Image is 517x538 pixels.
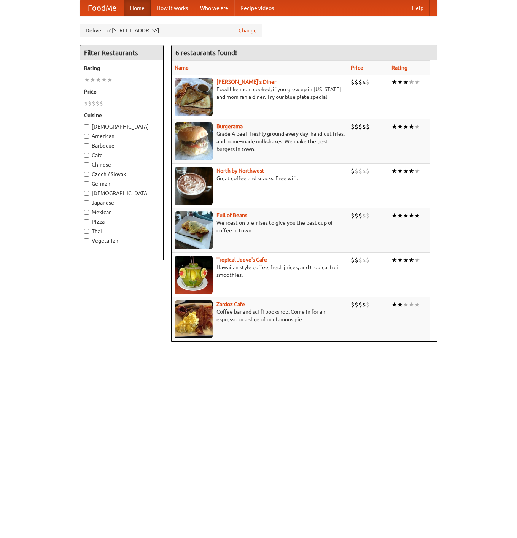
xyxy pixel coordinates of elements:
[397,78,403,86] li: ★
[151,0,194,16] a: How it works
[84,227,159,235] label: Thai
[216,79,276,85] a: [PERSON_NAME]'s Diner
[351,211,355,220] li: $
[409,211,414,220] li: ★
[84,181,89,186] input: German
[175,49,237,56] ng-pluralize: 6 restaurants found!
[351,65,363,71] a: Price
[216,168,264,174] a: North by Northwest
[391,256,397,264] li: ★
[84,162,89,167] input: Chinese
[358,211,362,220] li: $
[358,122,362,131] li: $
[362,256,366,264] li: $
[84,134,89,139] input: American
[194,0,234,16] a: Who we are
[84,219,89,224] input: Pizza
[92,99,95,108] li: $
[409,167,414,175] li: ★
[175,308,345,323] p: Coffee bar and sci-fi bookshop. Come in for an espresso or a slice of our famous pie.
[84,199,159,206] label: Japanese
[101,76,107,84] li: ★
[84,191,89,196] input: [DEMOGRAPHIC_DATA]
[175,263,345,279] p: Hawaiian style coffee, fresh juices, and tropical fruit smoothies.
[175,175,345,182] p: Great coffee and snacks. Free wifi.
[355,122,358,131] li: $
[406,0,430,16] a: Help
[414,211,420,220] li: ★
[358,300,362,309] li: $
[90,76,95,84] li: ★
[216,212,247,218] a: Full of Beans
[84,124,89,129] input: [DEMOGRAPHIC_DATA]
[414,256,420,264] li: ★
[351,256,355,264] li: $
[124,0,151,16] a: Home
[391,167,397,175] li: ★
[175,130,345,153] p: Grade A beef, freshly ground every day, hand-cut fries, and home-made milkshakes. We make the bes...
[84,208,159,216] label: Mexican
[239,27,257,34] a: Change
[355,167,358,175] li: $
[414,122,420,131] li: ★
[351,78,355,86] li: $
[362,122,366,131] li: $
[175,86,345,101] p: Food like mom cooked, if you grew up in [US_STATE] and mom ran a diner. Try our blue plate special!
[80,45,163,60] h4: Filter Restaurants
[351,300,355,309] li: $
[95,76,101,84] li: ★
[84,170,159,178] label: Czech / Slovak
[84,143,89,148] input: Barbecue
[397,300,403,309] li: ★
[358,78,362,86] li: $
[84,111,159,119] h5: Cuisine
[366,167,370,175] li: $
[84,172,89,177] input: Czech / Slovak
[409,300,414,309] li: ★
[397,122,403,131] li: ★
[175,167,213,205] img: north.jpg
[403,122,409,131] li: ★
[175,78,213,116] img: sallys.jpg
[175,211,213,249] img: beans.jpg
[366,78,370,86] li: $
[362,300,366,309] li: $
[351,167,355,175] li: $
[414,78,420,86] li: ★
[84,151,159,159] label: Cafe
[84,218,159,225] label: Pizza
[366,256,370,264] li: $
[84,237,159,244] label: Vegetarian
[84,229,89,234] input: Thai
[80,24,262,37] div: Deliver to: [STREET_ADDRESS]
[216,301,245,307] a: Zardoz Cafe
[175,300,213,338] img: zardoz.jpg
[355,300,358,309] li: $
[403,256,409,264] li: ★
[414,167,420,175] li: ★
[391,122,397,131] li: ★
[80,0,124,16] a: FoodMe
[84,238,89,243] input: Vegetarian
[216,123,243,129] a: Burgerama
[84,161,159,168] label: Chinese
[362,167,366,175] li: $
[397,211,403,220] li: ★
[391,211,397,220] li: ★
[84,99,88,108] li: $
[351,122,355,131] li: $
[234,0,280,16] a: Recipe videos
[358,167,362,175] li: $
[88,99,92,108] li: $
[84,210,89,215] input: Mexican
[397,167,403,175] li: ★
[84,142,159,149] label: Barbecue
[84,200,89,205] input: Japanese
[355,256,358,264] li: $
[84,153,89,158] input: Cafe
